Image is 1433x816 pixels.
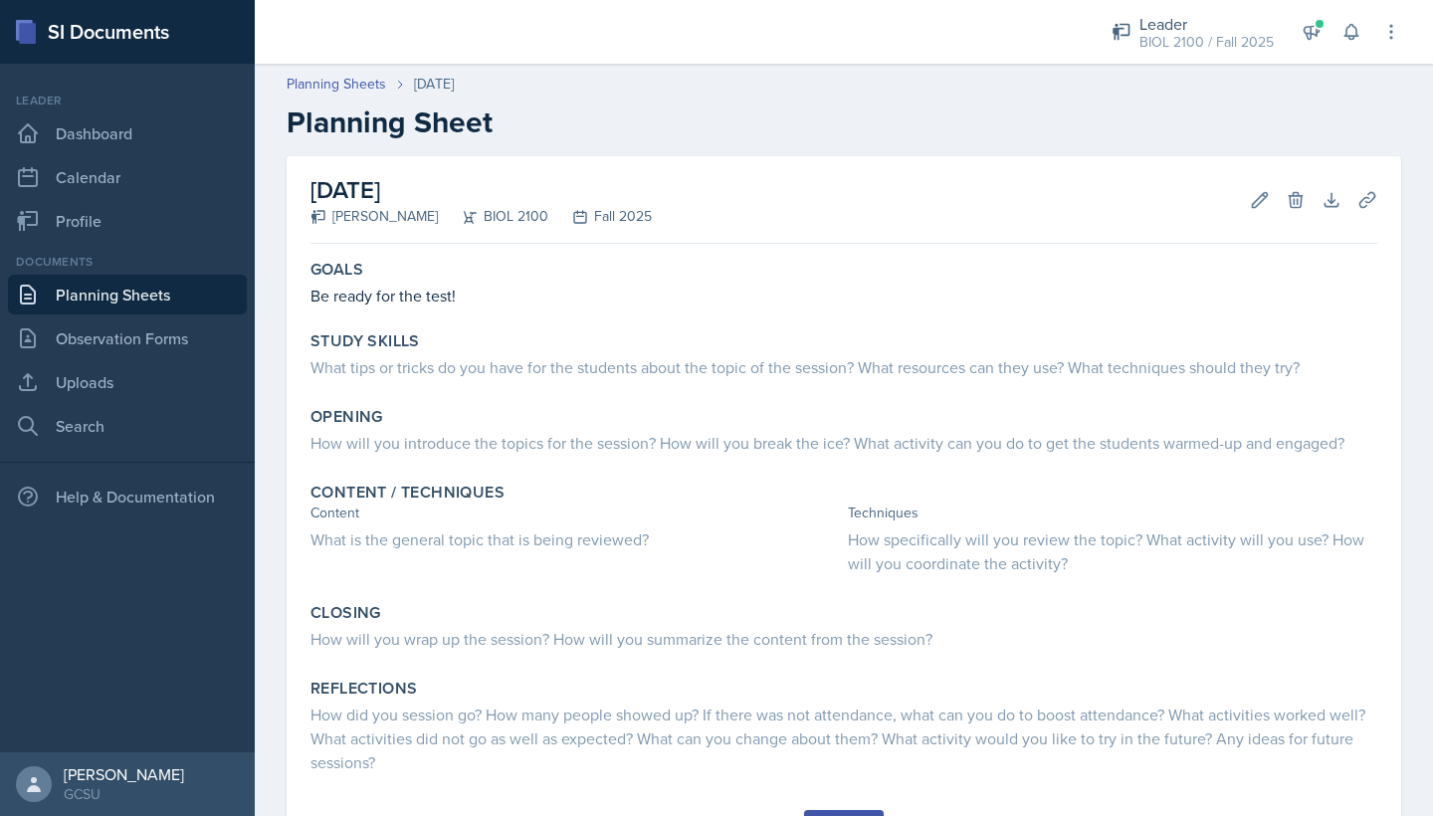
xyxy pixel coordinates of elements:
[848,527,1377,575] div: How specifically will you review the topic? What activity will you use? How will you coordinate t...
[310,483,505,503] label: Content / Techniques
[8,406,247,446] a: Search
[8,275,247,314] a: Planning Sheets
[8,113,247,153] a: Dashboard
[64,764,184,784] div: [PERSON_NAME]
[548,206,652,227] div: Fall 2025
[310,431,1377,455] div: How will you introduce the topics for the session? How will you break the ice? What activity can ...
[310,407,383,427] label: Opening
[310,679,417,699] label: Reflections
[848,503,1377,523] div: Techniques
[310,527,840,551] div: What is the general topic that is being reviewed?
[64,784,184,804] div: GCSU
[8,362,247,402] a: Uploads
[310,503,840,523] div: Content
[310,603,381,623] label: Closing
[310,703,1377,774] div: How did you session go? How many people showed up? If there was not attendance, what can you do t...
[8,318,247,358] a: Observation Forms
[310,627,1377,651] div: How will you wrap up the session? How will you summarize the content from the session?
[438,206,548,227] div: BIOL 2100
[8,92,247,109] div: Leader
[287,74,386,95] a: Planning Sheets
[287,104,1401,140] h2: Planning Sheet
[1139,32,1274,53] div: BIOL 2100 / Fall 2025
[414,74,454,95] div: [DATE]
[310,331,420,351] label: Study Skills
[8,477,247,516] div: Help & Documentation
[310,172,652,208] h2: [DATE]
[1139,12,1274,36] div: Leader
[310,355,1377,379] div: What tips or tricks do you have for the students about the topic of the session? What resources c...
[8,253,247,271] div: Documents
[310,284,1377,307] p: Be ready for the test!
[310,206,438,227] div: [PERSON_NAME]
[8,157,247,197] a: Calendar
[310,260,363,280] label: Goals
[8,201,247,241] a: Profile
